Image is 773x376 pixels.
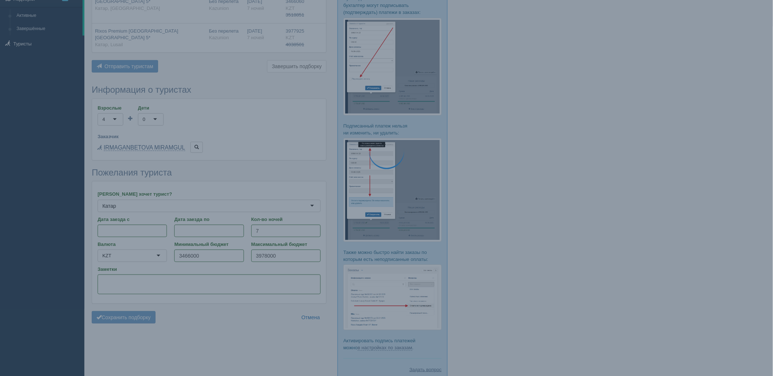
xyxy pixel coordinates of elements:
img: %D0%BF%D0%BE%D0%B4%D1%82%D0%B2%D0%B5%D1%80%D0%B6%D0%B4%D0%B5%D0%BD%D0%B8%D0%B5-%D0%BE%D0%BF%D0%BB... [343,138,442,242]
input: 7-10 или 7,10,14 [251,225,321,237]
span: KZT [286,35,295,40]
span: Катар, [GEOGRAPHIC_DATA] [95,5,160,11]
span: 7 ночей [247,5,264,11]
div: [DATE] [247,28,280,48]
div: 4 [102,116,105,123]
label: [PERSON_NAME] хочет турист? [98,191,321,198]
button: Отправить туристам [92,60,158,73]
h3: Информация о туристах [92,85,327,95]
p: Также можно быстро найти заказы по которым есть неподписанные оплаты: [343,249,442,263]
label: Валюта [98,241,167,248]
label: Взрослые [98,104,123,111]
div: Без перелета [209,28,241,48]
label: Заметки [98,266,321,273]
span: 4038501 [286,42,305,47]
label: Минимальный бюджет [174,241,244,248]
span: KZT [286,5,295,11]
span: Kazunion [209,35,229,40]
img: %D0%BF%D0%BE%D0%B4%D1%82%D0%B2%D0%B5%D1%80%D0%B6%D0%B4%D0%B5%D0%BD%D0%B8%D0%B5-%D0%BE%D0%BF%D0%BB... [343,265,442,330]
label: Кол-во ночей [251,216,321,223]
p: Подписанный платеж нельзя ни изменить, ни удалить: [343,122,442,136]
label: Дети [138,104,164,111]
a: IRMAGANBETOVA MIRAMGUL [104,144,185,151]
div: KZT [102,252,112,259]
label: Дата заезда по [174,216,244,223]
a: в настройках по заказам [358,345,412,351]
span: 3977925 [286,28,305,34]
span: Пожелания туриста [92,167,172,177]
a: Активные [13,9,83,22]
span: Kazunion [209,5,229,11]
span: 7 ночей [247,35,264,40]
a: Отмена [297,311,325,324]
label: Заказчик [98,133,321,140]
p: Активировать подпись платежей можно . [343,337,442,351]
a: Задать вопрос [409,366,442,373]
div: 0 [143,116,145,123]
span: Rixos Premium [GEOGRAPHIC_DATA] [GEOGRAPHIC_DATA] 5* [95,28,178,41]
span: Катар, Lusail [95,42,123,47]
span: 3518851 [286,12,305,18]
div: Катар [102,202,116,210]
label: Дата заезда с [98,216,167,223]
span: Отправить туристам [105,63,153,69]
label: Максимальный бюджет [251,241,321,248]
a: Завершённые [13,22,83,36]
img: %D0%BF%D0%BE%D0%B4%D1%82%D0%B2%D0%B5%D1%80%D0%B6%D0%B4%D0%B5%D0%BD%D0%B8%D0%B5-%D0%BE%D0%BF%D0%BB... [343,18,442,115]
button: Сохранить подборку [92,311,156,324]
button: Завершить подборку [267,60,327,73]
